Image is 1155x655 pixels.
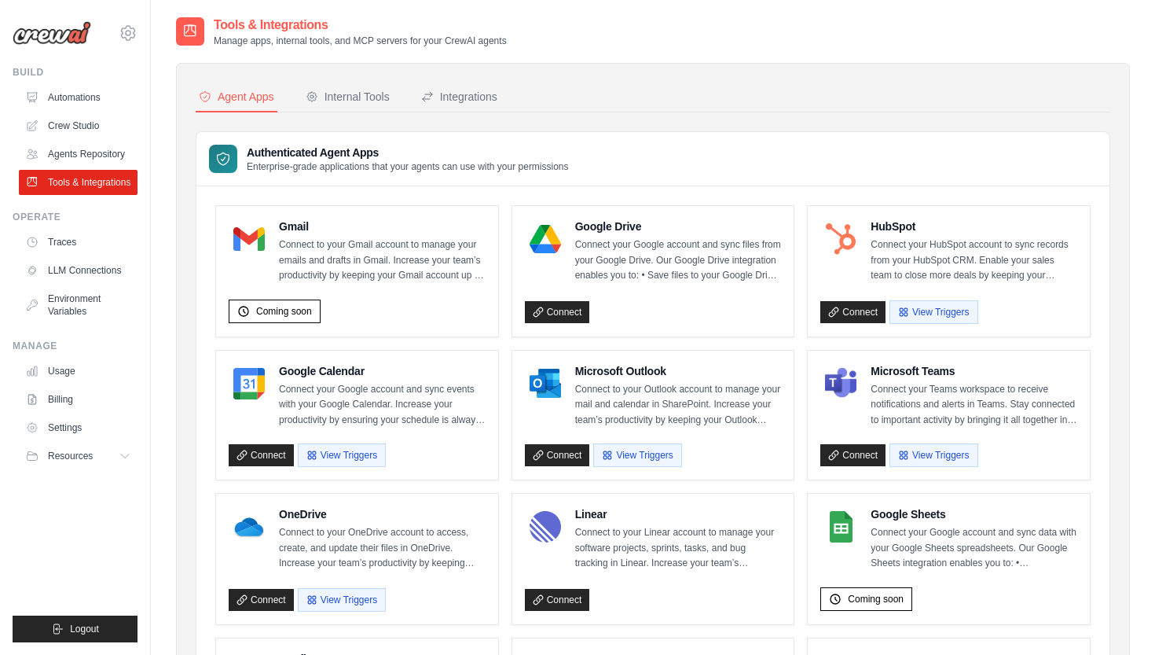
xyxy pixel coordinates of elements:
[214,35,507,47] p: Manage apps, internal tools, and MCP servers for your CrewAI agents
[19,387,137,412] a: Billing
[19,286,137,324] a: Environment Variables
[13,211,137,223] div: Operate
[196,83,277,112] button: Agent Apps
[825,223,856,255] img: HubSpot Logo
[848,593,904,605] span: Coming soon
[298,443,386,467] button: View Triggers
[279,506,486,522] h4: OneDrive
[19,113,137,138] a: Crew Studio
[871,506,1077,522] h4: Google Sheets
[575,219,782,234] h4: Google Drive
[19,142,137,167] a: Agents Repository
[889,443,977,467] button: View Triggers
[575,382,782,429] p: Connect to your Outlook account to manage your mail and calendar in SharePoint. Increase your tea...
[871,237,1077,284] p: Connect your HubSpot account to sync records from your HubSpot CRM. Enable your sales team to clo...
[530,223,561,255] img: Google Drive Logo
[279,382,486,429] p: Connect your Google account and sync events with your Google Calendar. Increase your productivity...
[418,83,500,112] button: Integrations
[825,511,856,543] img: Google Sheets Logo
[19,415,137,440] a: Settings
[871,363,1077,379] h4: Microsoft Teams
[70,623,99,635] span: Logout
[13,340,137,352] div: Manage
[13,21,91,45] img: Logo
[575,506,782,522] h4: Linear
[820,301,885,323] a: Connect
[820,444,885,466] a: Connect
[575,525,782,572] p: Connect to your Linear account to manage your software projects, sprints, tasks, and bug tracking...
[279,363,486,379] h4: Google Calendar
[279,237,486,284] p: Connect to your Gmail account to manage your emails and drafts in Gmail. Increase your team’s pro...
[593,443,681,467] button: View Triggers
[233,223,265,255] img: Gmail Logo
[525,444,590,466] a: Connect
[302,83,393,112] button: Internal Tools
[530,511,561,543] img: Linear Logo
[421,89,497,105] div: Integrations
[871,382,1077,429] p: Connect your Teams workspace to receive notifications and alerts in Teams. Stay connected to impo...
[575,237,782,284] p: Connect your Google account and sync files from your Google Drive. Our Google Drive integration e...
[19,258,137,283] a: LLM Connections
[229,589,294,611] a: Connect
[889,300,977,324] button: View Triggers
[575,363,782,379] h4: Microsoft Outlook
[19,359,137,384] a: Usage
[229,444,294,466] a: Connect
[256,305,312,318] span: Coming soon
[279,219,486,234] h4: Gmail
[871,219,1077,234] h4: HubSpot
[19,443,137,469] button: Resources
[530,368,561,399] img: Microsoft Outlook Logo
[13,66,137,79] div: Build
[298,588,386,612] button: View Triggers
[48,450,93,462] span: Resources
[214,16,507,35] h2: Tools & Integrations
[871,525,1077,572] p: Connect your Google account and sync data with your Google Sheets spreadsheets. Our Google Sheets...
[233,368,265,399] img: Google Calendar Logo
[199,89,274,105] div: Agent Apps
[13,616,137,642] button: Logout
[279,525,486,572] p: Connect to your OneDrive account to access, create, and update their files in OneDrive. Increase ...
[247,145,569,160] h3: Authenticated Agent Apps
[19,170,137,195] a: Tools & Integrations
[525,301,590,323] a: Connect
[306,89,390,105] div: Internal Tools
[19,230,137,255] a: Traces
[19,85,137,110] a: Automations
[825,368,856,399] img: Microsoft Teams Logo
[233,511,265,543] img: OneDrive Logo
[525,589,590,611] a: Connect
[247,160,569,173] p: Enterprise-grade applications that your agents can use with your permissions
